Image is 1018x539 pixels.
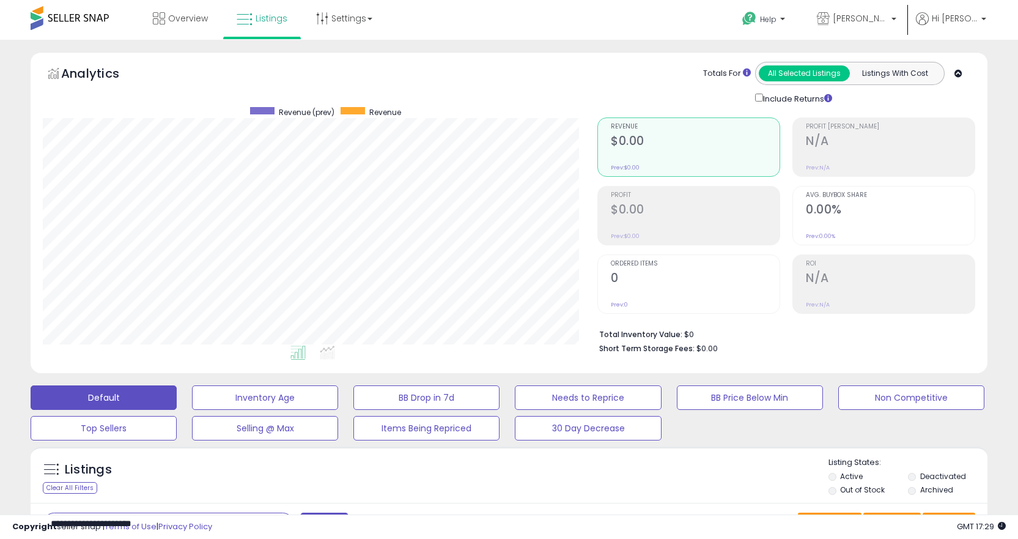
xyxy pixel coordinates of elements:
h5: Analytics [61,65,143,85]
label: Deactivated [920,471,966,481]
span: $0.00 [696,343,718,354]
h2: 0.00% [806,203,975,219]
span: Listings [256,12,287,24]
small: Prev: N/A [806,164,830,171]
span: ROI [806,261,975,267]
h2: N/A [806,134,975,151]
span: Revenue [369,107,401,117]
span: Avg. Buybox Share [806,192,975,199]
button: Listings With Cost [849,65,940,81]
span: Help [760,14,776,24]
button: Top Sellers [31,416,177,440]
div: Clear All Filters [43,482,97,494]
button: BB Drop in 7d [353,385,500,410]
h2: N/A [806,271,975,288]
a: Hi [PERSON_NAME] [916,12,986,40]
button: Filters [300,513,348,534]
label: Active [840,471,863,481]
b: Short Term Storage Fees: [599,343,695,354]
a: Help [732,2,797,40]
button: 30 Day Decrease [515,416,661,440]
button: All Selected Listings [759,65,850,81]
button: Inventory Age [192,385,338,410]
button: Default [31,385,177,410]
h2: $0.00 [611,203,780,219]
span: Profit [PERSON_NAME] [806,124,975,130]
small: Prev: N/A [806,301,830,308]
span: 2025-08-12 17:29 GMT [957,521,1006,532]
h2: $0.00 [611,134,780,151]
span: Overview [168,12,208,24]
div: seller snap | | [12,521,212,533]
button: BB Price Below Min [677,385,823,410]
button: Needs to Reprice [515,385,661,410]
i: Get Help [742,11,757,26]
span: [PERSON_NAME]'s Toys [833,12,888,24]
button: Non Competitive [838,385,984,410]
h5: Listings [65,461,112,478]
button: Selling @ Max [192,416,338,440]
button: Columns [863,513,921,533]
span: Ordered Items [611,261,780,267]
li: $0 [599,326,966,341]
label: Out of Stock [840,485,885,495]
span: Revenue (prev) [279,107,334,117]
small: Prev: 0.00% [806,232,835,240]
div: Include Returns [746,91,847,105]
strong: Copyright [12,521,57,532]
p: Listing States: [828,457,987,469]
span: Revenue [611,124,780,130]
small: Prev: $0.00 [611,164,640,171]
b: Total Inventory Value: [599,329,682,340]
span: Hi [PERSON_NAME] [932,12,978,24]
div: Totals For [703,68,751,80]
span: Profit [611,192,780,199]
button: Items Being Repriced [353,416,500,440]
label: Archived [920,485,953,495]
button: Save View [798,513,861,533]
small: Prev: $0.00 [611,232,640,240]
h2: 0 [611,271,780,288]
small: Prev: 0 [611,301,628,308]
button: Actions [923,513,975,533]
